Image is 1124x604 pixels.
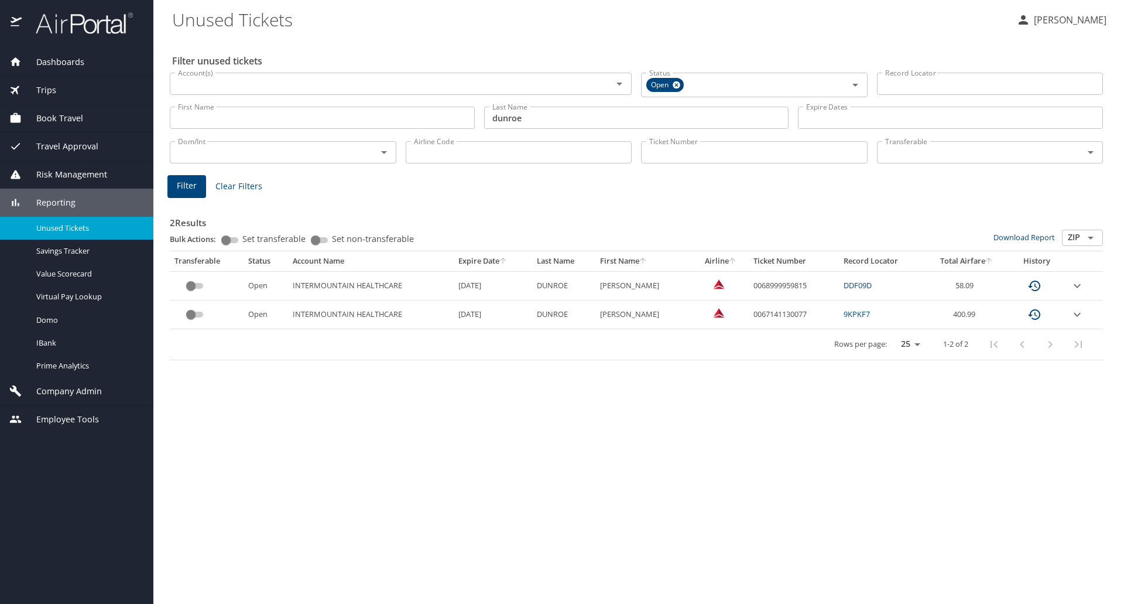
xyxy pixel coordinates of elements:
p: [PERSON_NAME] [1030,13,1106,27]
span: Set non-transferable [332,235,414,243]
span: Clear Filters [215,179,262,194]
td: [PERSON_NAME] [595,301,694,329]
button: Clear Filters [211,176,267,197]
button: [PERSON_NAME] [1012,9,1111,30]
td: DUNROE [532,271,595,300]
span: Travel Approval [22,140,98,153]
th: Total Airfare [925,251,1009,271]
p: Bulk Actions: [170,234,225,244]
td: [DATE] [454,301,532,329]
span: Book Travel [22,112,83,125]
th: Account Name [288,251,454,271]
td: [PERSON_NAME] [595,271,694,300]
button: Filter [167,175,206,198]
p: 1-2 of 2 [943,340,968,348]
td: 0067141130077 [749,301,839,329]
p: Rows per page: [834,340,887,348]
td: INTERMOUNTAIN HEALTHCARE [288,301,454,329]
button: expand row [1070,279,1084,293]
span: Filter [177,179,197,193]
td: Open [244,271,288,300]
span: Reporting [22,196,76,209]
span: Company Admin [22,385,102,398]
img: Delta Airlines [713,278,725,290]
span: Value Scorecard [36,268,139,279]
span: Domo [36,315,139,326]
span: Unused Tickets [36,223,139,234]
select: rows per page [892,336,924,353]
th: Expire Date [454,251,532,271]
div: Open [646,78,684,92]
button: Open [1082,230,1099,246]
th: Last Name [532,251,595,271]
span: Savings Tracker [36,245,139,257]
span: Employee Tools [22,413,99,426]
span: Risk Management [22,168,107,181]
span: Open [646,79,676,91]
button: sort [729,258,737,265]
td: DUNROE [532,301,595,329]
span: Virtual Pay Lookup [36,291,139,302]
td: INTERMOUNTAIN HEALTHCARE [288,271,454,300]
img: airportal-logo.png [23,12,133,35]
th: Airline [693,251,749,271]
a: 9KPKF7 [844,309,870,319]
th: History [1009,251,1065,271]
button: Open [847,77,863,93]
button: expand row [1070,308,1084,322]
td: [DATE] [454,271,532,300]
button: Open [1082,144,1099,161]
table: custom pagination table [170,251,1103,360]
button: sort [985,258,993,265]
button: Open [376,144,392,161]
td: 0068999959815 [749,271,839,300]
span: Prime Analytics [36,360,139,371]
th: Record Locator [839,251,924,271]
button: sort [639,258,647,265]
h1: Unused Tickets [172,1,1007,37]
img: Delta Airlines [713,307,725,319]
span: Set transferable [242,235,306,243]
button: Open [611,76,628,92]
td: 400.99 [925,301,1009,329]
span: IBank [36,337,139,349]
a: Download Report [993,232,1055,243]
h2: Filter unused tickets [172,52,1105,70]
h3: 2 Results [170,209,1103,230]
a: DDF09D [844,280,872,291]
div: Transferable [174,256,239,267]
button: sort [499,258,508,265]
td: 58.09 [925,271,1009,300]
img: icon-airportal.png [11,12,23,35]
th: First Name [595,251,694,271]
th: Status [244,251,288,271]
th: Ticket Number [749,251,839,271]
span: Trips [22,84,56,97]
span: Dashboards [22,56,84,69]
td: Open [244,301,288,329]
